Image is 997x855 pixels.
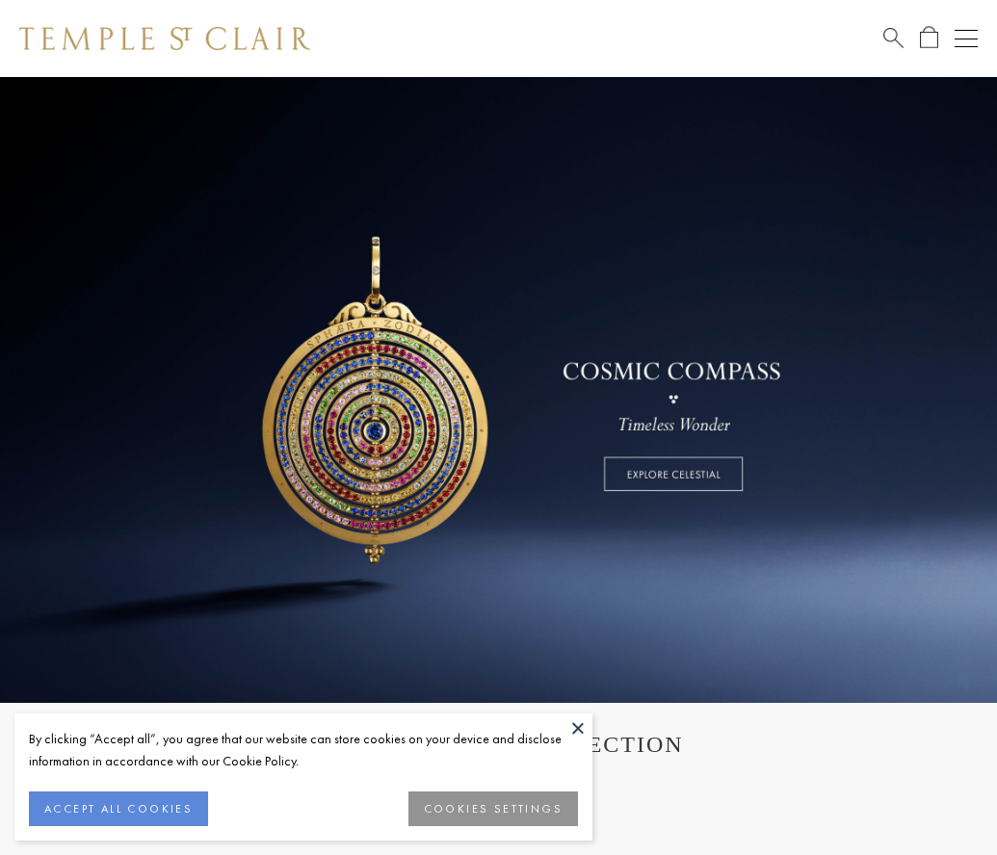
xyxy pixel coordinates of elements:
a: Open Shopping Bag [920,26,938,50]
a: Search [883,26,904,50]
img: Temple St. Clair [19,27,310,50]
button: COOKIES SETTINGS [408,791,578,826]
div: By clicking “Accept all”, you agree that our website can store cookies on your device and disclos... [29,728,578,772]
button: Open navigation [955,27,978,50]
button: ACCEPT ALL COOKIES [29,791,208,826]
